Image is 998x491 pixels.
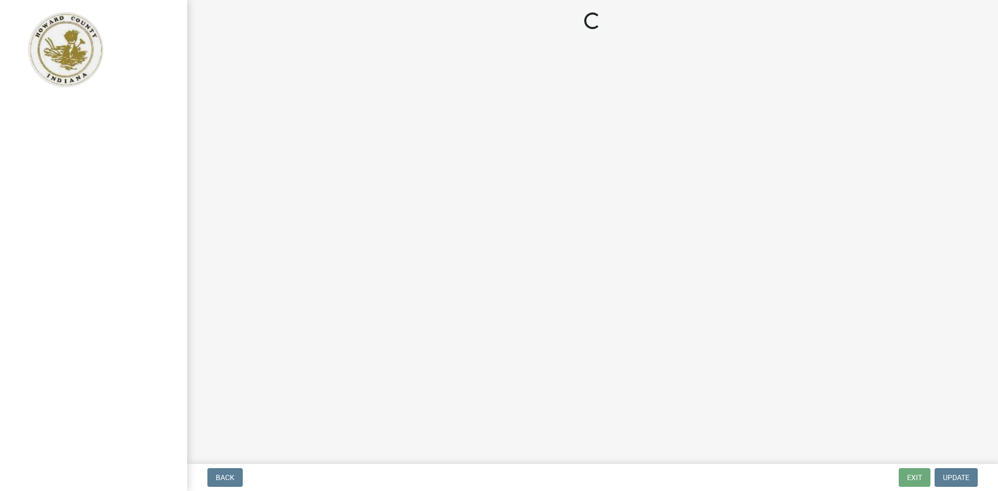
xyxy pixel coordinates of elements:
[899,468,930,487] button: Exit
[935,468,978,487] button: Update
[21,11,110,89] img: Howard County, Indiana
[207,468,243,487] button: Back
[943,473,969,482] span: Update
[216,473,234,482] span: Back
